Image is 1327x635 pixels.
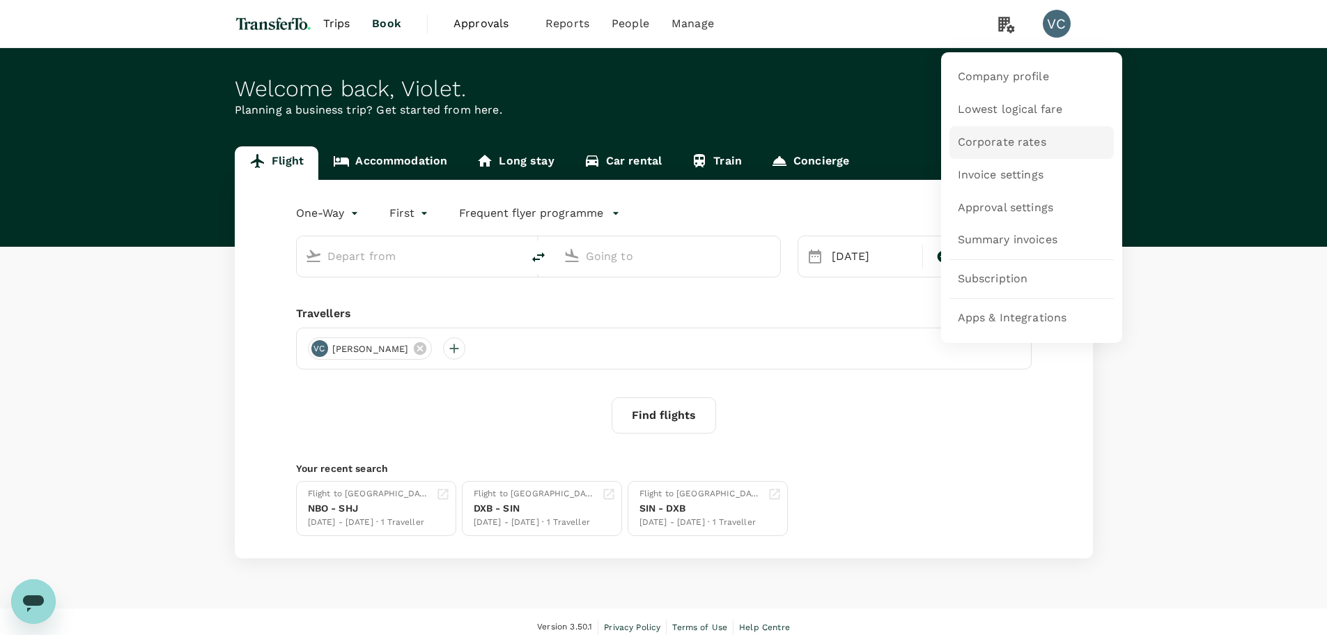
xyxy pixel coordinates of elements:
span: Manage [672,15,714,32]
input: Going to [586,245,751,267]
a: Terms of Use [672,620,727,635]
span: Trips [323,15,350,32]
div: SIN - DXB [639,501,762,516]
a: Privacy Policy [604,620,660,635]
span: Corporate rates [958,135,1046,151]
span: Version 3.50.1 [537,620,592,634]
div: DXB - SIN [474,501,596,516]
a: Apps & Integrations [949,302,1114,335]
span: Lowest logical fare [958,102,1063,118]
div: Travellers [296,305,1032,322]
a: Subscription [949,263,1114,296]
span: Approval settings [958,200,1054,216]
button: Open [770,254,773,257]
span: Privacy Policy [604,622,660,632]
input: Depart from [327,245,492,267]
a: Lowest logical fare [949,93,1114,126]
span: People [612,15,649,32]
button: Open [512,254,515,257]
a: Help Centre [739,620,790,635]
span: Approvals [453,15,523,32]
a: Long stay [462,146,568,180]
a: Company profile [949,61,1114,93]
span: Book [372,15,401,32]
a: Accommodation [318,146,462,180]
iframe: Button to launch messaging window [11,579,56,624]
span: Terms of Use [672,622,727,632]
button: Find flights [612,397,716,434]
a: Flight [235,146,319,180]
span: Help Centre [739,622,790,632]
img: TransferTo Investments Pte Ltd [235,8,312,39]
a: Train [676,146,756,180]
a: Approval settings [949,192,1114,224]
a: Invoice settings [949,159,1114,192]
a: Corporate rates [949,126,1114,159]
span: Invoice settings [958,167,1043,183]
span: Summary invoices [958,232,1057,248]
div: Flight to [GEOGRAPHIC_DATA] [308,487,430,501]
div: [DATE] - [DATE] · 1 Traveller [308,516,430,530]
span: Reports [545,15,589,32]
div: NBO - SHJ [308,501,430,516]
span: [PERSON_NAME] [324,342,417,356]
span: Company profile [958,69,1049,85]
p: Your recent search [296,461,1032,475]
button: Frequent flyer programme [459,205,620,222]
div: VC [311,340,328,357]
span: Apps & Integrations [958,310,1067,326]
div: Welcome back , Violet . [235,76,1093,102]
div: [DATE] - [DATE] · 1 Traveller [639,516,762,530]
div: One-Way [296,202,362,224]
button: delete [522,240,555,274]
a: Car rental [569,146,677,180]
div: [DATE] [826,243,919,270]
p: Planning a business trip? Get started from here. [235,102,1093,118]
a: Concierge [756,146,864,180]
div: Flight to [GEOGRAPHIC_DATA] [474,487,596,501]
div: First [389,202,432,224]
div: Flight to [GEOGRAPHIC_DATA] [639,487,762,501]
p: Frequent flyer programme [459,205,603,222]
a: Summary invoices [949,224,1114,257]
div: [DATE] - [DATE] · 1 Traveller [474,516,596,530]
span: Subscription [958,271,1028,287]
div: VC [1043,10,1071,38]
div: VC[PERSON_NAME] [308,337,433,360]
